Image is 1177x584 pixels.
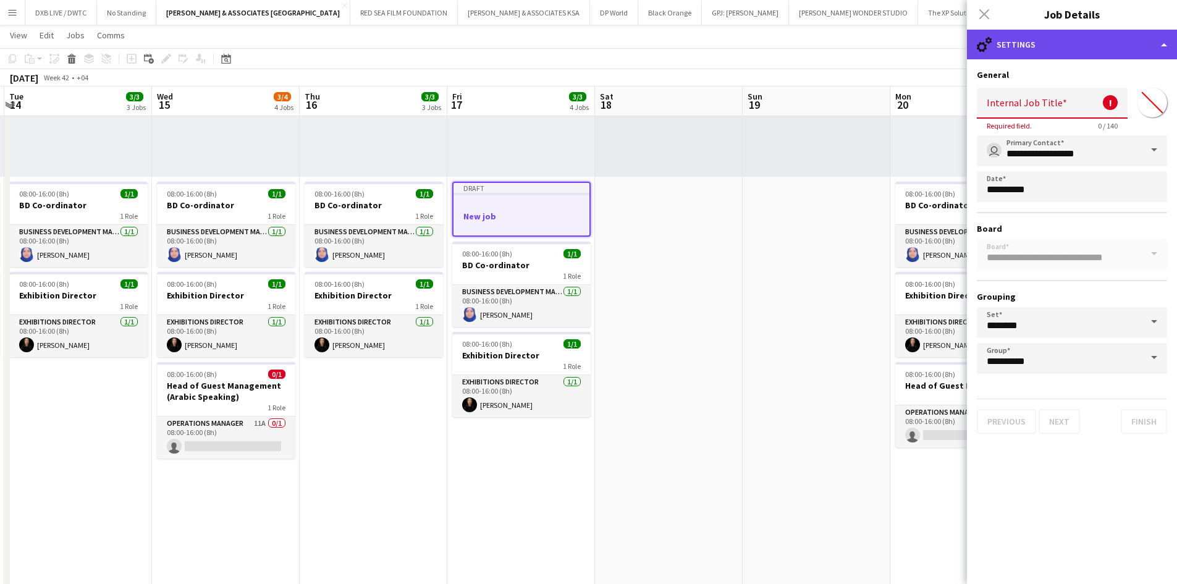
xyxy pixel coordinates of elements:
[268,211,285,221] span: 1 Role
[563,339,581,349] span: 1/1
[895,225,1034,267] app-card-role: Business Development Manager1/108:00-16:00 (8h)[PERSON_NAME]
[268,189,285,198] span: 1/1
[1088,121,1128,130] span: 0 / 140
[452,182,591,237] app-job-card: DraftNew job
[977,69,1167,80] h3: General
[895,315,1034,357] app-card-role: Exhibitions Director1/108:00-16:00 (8h)[PERSON_NAME]
[305,182,443,267] app-job-card: 08:00-16:00 (8h)1/1BD Co-ordinator1 RoleBusiness Development Manager1/108:00-16:00 (8h)[PERSON_NAME]
[454,183,589,193] div: Draft
[305,272,443,357] div: 08:00-16:00 (8h)1/1Exhibition Director1 RoleExhibitions Director1/108:00-16:00 (8h)[PERSON_NAME]
[156,1,350,25] button: [PERSON_NAME] & ASSOCIATES [GEOGRAPHIC_DATA]
[905,189,955,198] span: 08:00-16:00 (8h)
[9,91,23,102] span: Tue
[450,98,462,112] span: 17
[268,370,285,379] span: 0/1
[157,91,173,102] span: Wed
[421,92,439,101] span: 3/3
[452,350,591,361] h3: Exhibition Director
[422,103,441,112] div: 3 Jobs
[895,91,911,102] span: Mon
[157,182,295,267] app-job-card: 08:00-16:00 (8h)1/1BD Co-ordinator1 RoleBusiness Development Manager1/108:00-16:00 (8h)[PERSON_NAME]
[563,362,581,371] span: 1 Role
[19,279,69,289] span: 08:00-16:00 (8h)
[895,182,1034,267] app-job-card: 08:00-16:00 (8h)1/1BD Co-ordinator1 RoleBusiness Development Manager1/108:00-16:00 (8h)[PERSON_NAME]
[274,92,291,101] span: 3/4
[895,405,1034,447] app-card-role: Operations Manager1A0/108:00-16:00 (8h)
[458,1,590,25] button: [PERSON_NAME] & ASSOCIATES KSA
[305,315,443,357] app-card-role: Exhibitions Director1/108:00-16:00 (8h)[PERSON_NAME]
[9,225,148,267] app-card-role: Business Development Manager1/108:00-16:00 (8h)[PERSON_NAME]
[452,91,462,102] span: Fri
[126,92,143,101] span: 3/3
[9,182,148,267] app-job-card: 08:00-16:00 (8h)1/1BD Co-ordinator1 RoleBusiness Development Manager1/108:00-16:00 (8h)[PERSON_NAME]
[61,27,90,43] a: Jobs
[918,1,1003,25] button: The XP Solutions KSA
[157,362,295,459] app-job-card: 08:00-16:00 (8h)0/1Head of Guest Management (Arabic Speaking)1 RoleOperations Manager11A0/108:00-...
[893,98,911,112] span: 20
[77,73,88,82] div: +04
[268,302,285,311] span: 1 Role
[25,1,97,25] button: DXB LIVE / DWTC
[10,30,27,41] span: View
[19,189,69,198] span: 08:00-16:00 (8h)
[120,189,138,198] span: 1/1
[452,260,591,271] h3: BD Co-ordinator
[748,91,762,102] span: Sun
[452,242,591,327] app-job-card: 08:00-16:00 (8h)1/1BD Co-ordinator1 RoleBusiness Development Manager1/108:00-16:00 (8h)[PERSON_NAME]
[120,211,138,221] span: 1 Role
[416,189,433,198] span: 1/1
[9,200,148,211] h3: BD Co-ordinator
[895,200,1034,211] h3: BD Co-ordinator
[155,98,173,112] span: 15
[452,332,591,417] app-job-card: 08:00-16:00 (8h)1/1Exhibition Director1 RoleExhibitions Director1/108:00-16:00 (8h)[PERSON_NAME]
[702,1,789,25] button: GPJ: [PERSON_NAME]
[638,1,702,25] button: Black Orange
[167,370,217,379] span: 08:00-16:00 (8h)
[905,370,955,379] span: 08:00-16:00 (8h)
[167,279,217,289] span: 08:00-16:00 (8h)
[41,73,72,82] span: Week 42
[157,272,295,357] app-job-card: 08:00-16:00 (8h)1/1Exhibition Director1 RoleExhibitions Director1/108:00-16:00 (8h)[PERSON_NAME]
[157,225,295,267] app-card-role: Business Development Manager1/108:00-16:00 (8h)[PERSON_NAME]
[268,403,285,412] span: 1 Role
[9,272,148,357] app-job-card: 08:00-16:00 (8h)1/1Exhibition Director1 RoleExhibitions Director1/108:00-16:00 (8h)[PERSON_NAME]
[157,315,295,357] app-card-role: Exhibitions Director1/108:00-16:00 (8h)[PERSON_NAME]
[305,91,320,102] span: Thu
[268,279,285,289] span: 1/1
[462,249,512,258] span: 08:00-16:00 (8h)
[167,189,217,198] span: 08:00-16:00 (8h)
[563,249,581,258] span: 1/1
[350,1,458,25] button: RED SEA FILM FOUNDATION
[40,30,54,41] span: Edit
[305,200,443,211] h3: BD Co-ordinator
[97,1,156,25] button: No Standing
[127,103,146,112] div: 3 Jobs
[895,362,1034,447] app-job-card: 08:00-16:00 (8h)0/1Head of Guest Management1 RoleOperations Manager1A0/108:00-16:00 (8h)
[157,380,295,402] h3: Head of Guest Management (Arabic Speaking)
[462,339,512,349] span: 08:00-16:00 (8h)
[274,103,293,112] div: 4 Jobs
[452,375,591,417] app-card-role: Exhibitions Director1/108:00-16:00 (8h)[PERSON_NAME]
[120,279,138,289] span: 1/1
[35,27,59,43] a: Edit
[314,279,365,289] span: 08:00-16:00 (8h)
[454,211,589,222] h3: New job
[905,279,955,289] span: 08:00-16:00 (8h)
[305,225,443,267] app-card-role: Business Development Manager1/108:00-16:00 (8h)[PERSON_NAME]
[157,200,295,211] h3: BD Co-ordinator
[895,272,1034,357] div: 08:00-16:00 (8h)1/1Exhibition Director1 RoleExhibitions Director1/108:00-16:00 (8h)[PERSON_NAME]
[120,302,138,311] span: 1 Role
[303,98,320,112] span: 16
[569,92,586,101] span: 3/3
[895,380,1034,391] h3: Head of Guest Management
[314,189,365,198] span: 08:00-16:00 (8h)
[600,91,614,102] span: Sat
[10,72,38,84] div: [DATE]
